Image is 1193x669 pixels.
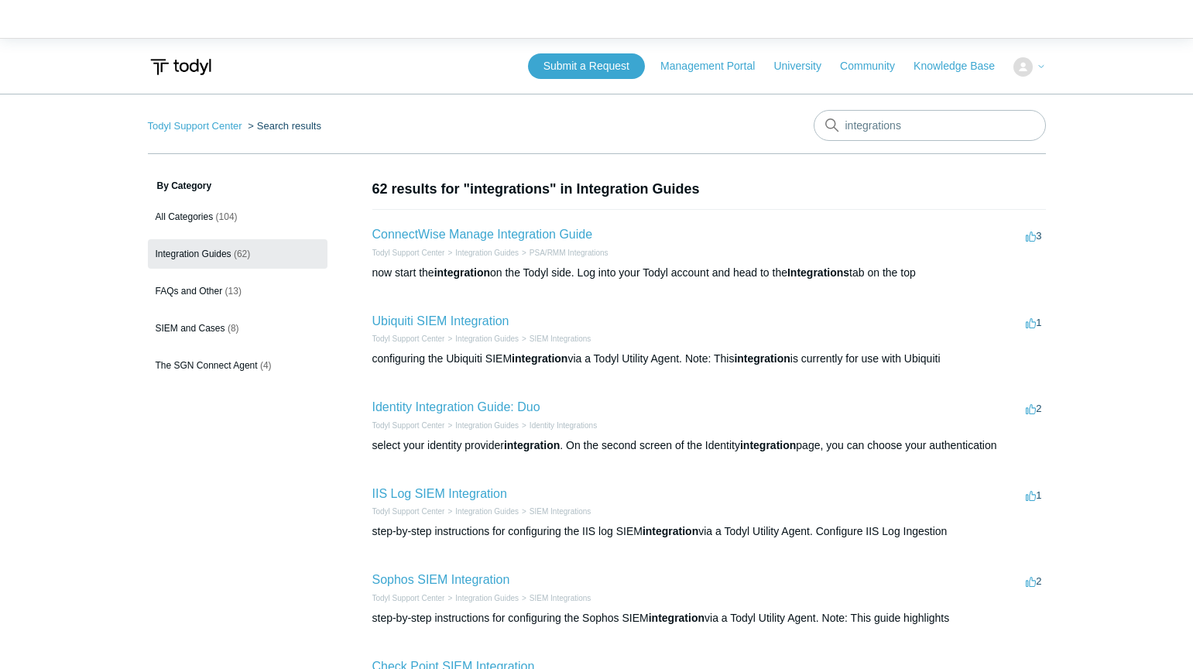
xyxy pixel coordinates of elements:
a: Management Portal [660,58,770,74]
a: The SGN Connect Agent (4) [148,351,327,380]
img: Todyl Support Center Help Center home page [148,53,214,81]
a: Integration Guides [455,249,519,257]
a: Identity Integrations [530,421,597,430]
em: integration [643,525,698,537]
span: FAQs and Other [156,286,223,297]
a: Knowledge Base [914,58,1010,74]
a: Sophos SIEM Integration [372,573,510,586]
a: Todyl Support Center [372,594,445,602]
div: now start the on the Todyl side. Log into your Todyl account and head to the tab on the top [372,265,1046,281]
li: Todyl Support Center [372,333,445,345]
li: Integration Guides [444,506,519,517]
a: Submit a Request [528,53,645,79]
h1: 62 results for "integrations" in Integration Guides [372,179,1046,200]
a: Integration Guides [455,507,519,516]
a: Ubiquiti SIEM Integration [372,314,509,328]
em: integration [649,612,704,624]
span: (4) [260,360,272,371]
li: Todyl Support Center [372,420,445,431]
a: FAQs and Other (13) [148,276,327,306]
li: SIEM Integrations [519,592,591,604]
a: Todyl Support Center [148,120,242,132]
a: Todyl Support Center [372,421,445,430]
div: configuring the Ubiquiti SIEM via a Todyl Utility Agent. Note: This is currently for use with Ubi... [372,351,1046,367]
li: Integration Guides [444,333,519,345]
span: 1 [1026,317,1041,328]
a: Todyl Support Center [372,334,445,343]
a: Todyl Support Center [372,249,445,257]
a: Integration Guides [455,421,519,430]
span: (13) [225,286,242,297]
a: SIEM Integrations [530,334,591,343]
a: Community [840,58,910,74]
li: Todyl Support Center [372,592,445,604]
h3: By Category [148,179,327,193]
a: Integration Guides [455,334,519,343]
a: Identity Integration Guide: Duo [372,400,540,413]
li: SIEM Integrations [519,333,591,345]
a: PSA/RMM Integrations [530,249,608,257]
a: SIEM Integrations [530,507,591,516]
li: Integration Guides [444,592,519,604]
span: SIEM and Cases [156,323,225,334]
em: integration [512,352,567,365]
div: step-by-step instructions for configuring the IIS log SIEM via a Todyl Utility Agent. Configure I... [372,523,1046,540]
em: Integrations [787,266,849,279]
a: SIEM and Cases (8) [148,314,327,343]
li: PSA/RMM Integrations [519,247,608,259]
span: (8) [228,323,239,334]
li: Todyl Support Center [372,247,445,259]
span: The SGN Connect Agent [156,360,258,371]
em: integration [434,266,490,279]
span: All Categories [156,211,214,222]
li: Todyl Support Center [372,506,445,517]
a: University [773,58,836,74]
li: Search results [245,120,321,132]
em: integration [740,439,796,451]
li: SIEM Integrations [519,506,591,517]
li: Identity Integrations [519,420,597,431]
div: step-by-step instructions for configuring the Sophos SIEM via a Todyl Utility Agent. Note: This g... [372,610,1046,626]
a: Todyl Support Center [372,507,445,516]
span: 2 [1026,575,1041,587]
div: select your identity provider . On the second screen of the Identity page, you can choose your au... [372,437,1046,454]
li: Integration Guides [444,420,519,431]
li: Integration Guides [444,247,519,259]
a: Integration Guides [455,594,519,602]
span: 3 [1026,230,1041,242]
a: IIS Log SIEM Integration [372,487,507,500]
span: 2 [1026,403,1041,414]
a: SIEM Integrations [530,594,591,602]
a: ConnectWise Manage Integration Guide [372,228,593,241]
input: Search [814,110,1046,141]
span: Integration Guides [156,249,231,259]
a: Integration Guides (62) [148,239,327,269]
span: 1 [1026,489,1041,501]
span: (62) [234,249,250,259]
em: integration [734,352,790,365]
a: All Categories (104) [148,202,327,232]
em: integration [504,439,560,451]
li: Todyl Support Center [148,120,245,132]
span: (104) [216,211,238,222]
